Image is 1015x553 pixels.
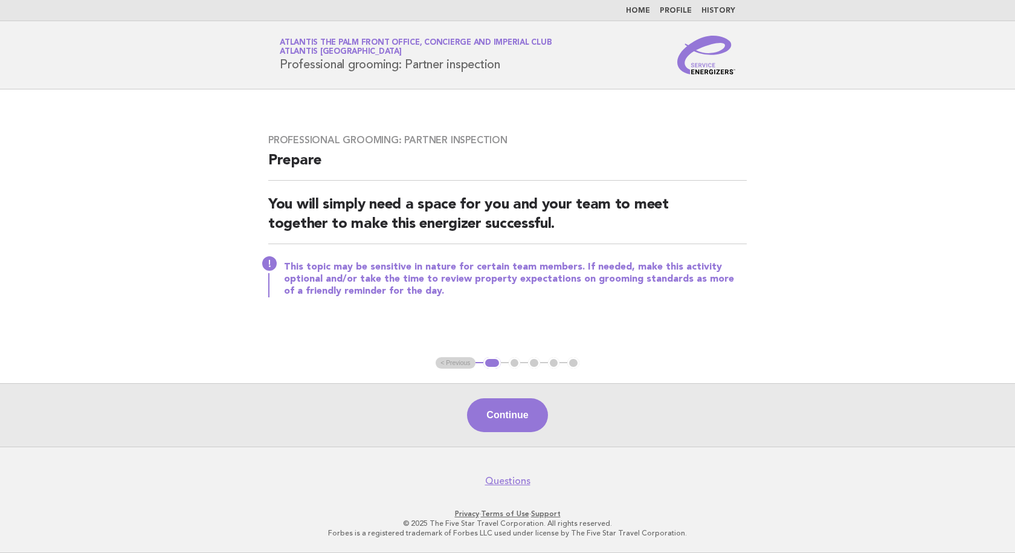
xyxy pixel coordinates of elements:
p: Forbes is a registered trademark of Forbes LLC used under license by The Five Star Travel Corpora... [138,528,877,538]
h1: Professional grooming: Partner inspection [280,39,552,71]
p: · · [138,509,877,519]
button: Continue [467,398,547,432]
h2: You will simply need a space for you and your team to meet together to make this energizer succes... [268,195,747,244]
a: Profile [660,7,692,15]
a: Privacy [455,509,479,518]
a: Support [531,509,561,518]
h3: Professional grooming: Partner inspection [268,134,747,146]
a: Atlantis The Palm Front Office, Concierge and Imperial ClubAtlantis [GEOGRAPHIC_DATA] [280,39,552,56]
a: Questions [485,475,530,487]
button: 1 [483,357,501,369]
a: Home [626,7,650,15]
a: History [701,7,735,15]
p: This topic may be sensitive in nature for certain team members. If needed, make this activity opt... [284,261,747,297]
a: Terms of Use [481,509,529,518]
p: © 2025 The Five Star Travel Corporation. All rights reserved. [138,519,877,528]
img: Service Energizers [677,36,735,74]
span: Atlantis [GEOGRAPHIC_DATA] [280,48,402,56]
h2: Prepare [268,151,747,181]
